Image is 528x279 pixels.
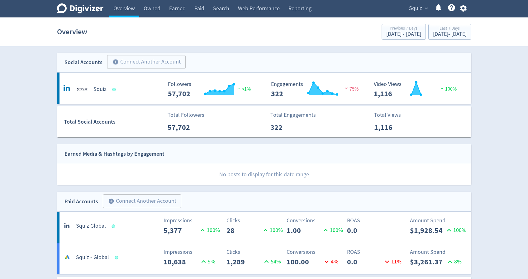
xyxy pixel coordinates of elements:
div: Last 7 Days [433,26,467,31]
img: positive-performance.svg [439,86,445,91]
img: Squiz undefined [76,83,88,96]
p: 0.0 [347,225,383,236]
p: 11 % [383,258,402,266]
h5: Squiz - Global [76,254,109,261]
img: positive-performance.svg [235,86,242,91]
p: 4 % [322,258,338,266]
h5: Squiz Global [76,222,106,230]
p: Clicks [226,216,283,225]
a: Connect Another Account [102,56,186,69]
h5: Squiz [93,86,107,93]
a: Squiz - GlobalImpressions18,6389%Clicks1,28954%Conversions100.004%ROAS0.011%Amount Spend$3,261.378% [57,243,471,274]
span: 100% [439,86,457,92]
p: Conversions [287,216,343,225]
span: Data last synced: 26 Aug 2025, 9:01am (AEST) [115,256,120,259]
h1: Overview [57,22,87,42]
p: ROAS [347,248,403,256]
span: add_circle [112,59,119,65]
a: Squiz GlobalImpressions5,377100%Clicks28100%Conversions1.00100%ROAS0.0Amount Spend$1,928.54100% [57,212,471,243]
p: 1,289 [226,256,262,267]
p: 1.00 [287,225,321,236]
svg: Engagements 322 [268,81,361,98]
p: Amount Spend [410,248,466,256]
span: <1% [235,86,251,92]
button: Squiz [407,3,430,13]
div: [DATE] - [DATE] [433,31,467,37]
p: Conversions [287,248,343,256]
svg: Video Views 1,116 [371,81,464,98]
span: Squiz [409,3,422,13]
p: Amount Spend [410,216,466,225]
span: 75% [343,86,359,92]
div: [DATE] - [DATE] [386,31,421,37]
p: 8 % [446,258,462,266]
p: Total Views [374,111,410,119]
p: 100 % [445,226,466,234]
p: 100.00 [287,256,322,267]
p: 100 % [261,226,283,234]
div: Social Accounts [64,58,102,67]
p: 0.0 [347,256,383,267]
p: 5,377 [164,225,198,236]
p: 54 % [262,258,281,266]
span: add_circle [108,198,114,204]
span: expand_more [424,6,429,11]
svg: Followers --- [165,81,258,98]
button: Last 7 Days[DATE]- [DATE] [428,24,471,40]
div: Paid Accounts [64,197,98,206]
p: Impressions [164,216,220,225]
a: Connect Another Account [98,195,181,208]
p: 18,638 [164,256,199,267]
button: Connect Another Account [107,55,186,69]
p: Impressions [164,248,220,256]
p: $3,261.37 [410,256,446,267]
p: No posts to display for this date range [57,164,471,185]
p: 1,116 [374,122,410,133]
p: 28 [226,225,261,236]
a: Squiz undefinedSquiz Followers --- Followers 57,702 <1% Engagements 322 Engagements 322 75% Video... [57,73,471,104]
span: Data last synced: 26 Aug 2025, 1:01pm (AEST) [112,88,117,91]
div: Earned Media & Hashtags by Engagement [64,149,164,158]
div: Total Social Accounts [64,117,163,126]
div: Previous 7 Days [386,26,421,31]
p: 322 [270,122,306,133]
p: Total Followers [168,111,204,119]
p: $1,928.54 [410,225,445,236]
svg: linkedin [64,221,71,229]
p: 100 % [321,226,343,234]
p: 57,702 [168,122,203,133]
p: Clicks [226,248,283,256]
p: ROAS [347,216,403,225]
span: Data last synced: 26 Aug 2025, 4:01pm (AEST) [112,225,117,228]
button: Previous 7 Days[DATE] - [DATE] [382,24,426,40]
img: negative-performance.svg [343,86,350,91]
button: Connect Another Account [103,194,181,208]
p: Total Engagements [270,111,316,119]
